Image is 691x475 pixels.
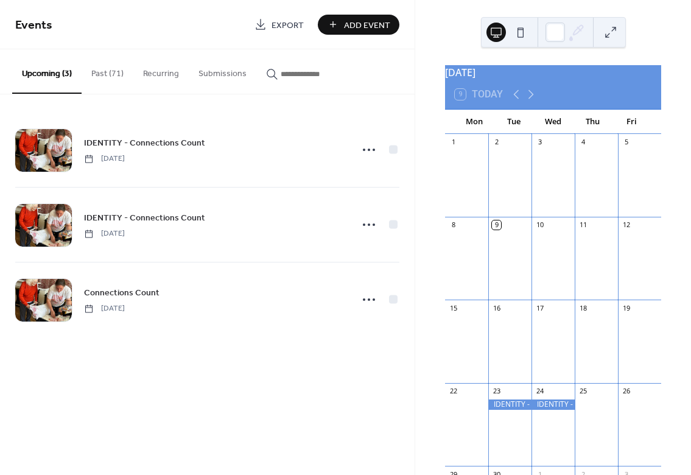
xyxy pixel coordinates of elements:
div: 2 [492,138,501,147]
div: IDENTITY - Connections Count [531,399,575,410]
span: Connections Count [84,287,160,300]
div: 12 [622,220,631,230]
div: Wed [533,110,573,134]
div: 23 [492,387,501,396]
div: 3 [535,138,544,147]
span: [DATE] [84,303,125,314]
div: Tue [494,110,534,134]
div: 4 [578,138,588,147]
span: [DATE] [84,228,125,239]
div: 15 [449,303,458,312]
div: 26 [622,387,631,396]
span: [DATE] [84,153,125,164]
div: [DATE] [445,65,661,80]
div: 24 [535,387,544,396]
button: Past (71) [82,49,133,93]
div: Mon [455,110,494,134]
div: 9 [492,220,501,230]
span: Export [272,19,304,32]
div: 17 [535,303,544,312]
button: Submissions [189,49,256,93]
div: 25 [578,387,588,396]
div: 18 [578,303,588,312]
div: 19 [622,303,631,312]
a: Connections Count [84,286,160,300]
div: 16 [492,303,501,312]
span: IDENTITY - Connections Count [84,212,205,225]
div: 11 [578,220,588,230]
span: Events [15,13,52,37]
span: IDENTITY - Connections Count [84,137,205,150]
button: Recurring [133,49,189,93]
span: Add Event [344,19,390,32]
button: Upcoming (3) [12,49,82,94]
div: 10 [535,220,544,230]
div: 1 [449,138,458,147]
div: IDENTITY - Connections Count [488,399,531,410]
div: 8 [449,220,458,230]
div: Fri [612,110,651,134]
a: IDENTITY - Connections Count [84,211,205,225]
div: Thu [573,110,612,134]
div: 5 [622,138,631,147]
div: 22 [449,387,458,396]
a: Export [245,15,313,35]
a: IDENTITY - Connections Count [84,136,205,150]
button: Add Event [318,15,399,35]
